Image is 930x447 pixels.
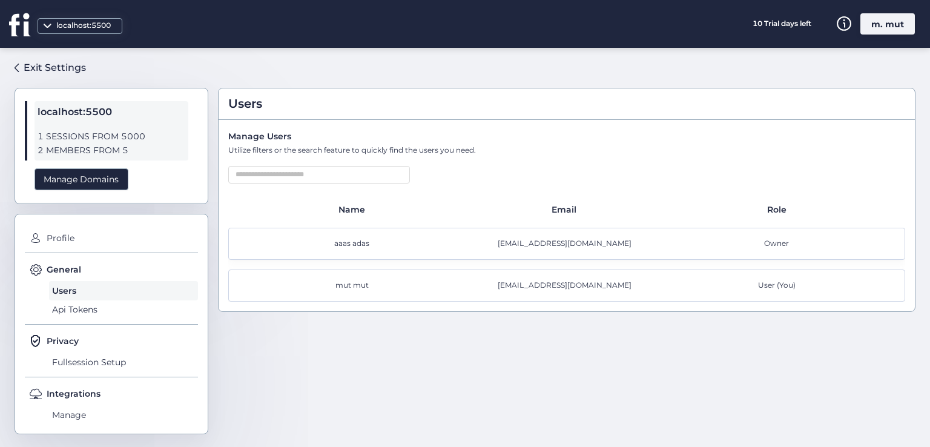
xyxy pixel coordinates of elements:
div: Manage Domains [35,168,128,191]
div: mut mut [248,280,461,291]
a: Exit Settings [15,58,86,78]
div: [EMAIL_ADDRESS][DOMAIN_NAME] [461,238,673,250]
div: aaas adas [248,238,461,250]
div: Email [460,203,673,216]
div: Name [248,203,460,216]
span: Profile [44,229,198,248]
span: 2 MEMBERS FROM 5 [38,144,185,157]
span: Fullsession Setup [49,353,198,372]
span: Owner [764,238,789,250]
div: m. mut [860,13,915,35]
div: [EMAIL_ADDRESS][DOMAIN_NAME] [461,280,673,291]
span: Users [49,281,198,300]
div: Role [673,203,886,216]
span: General [47,263,81,276]
span: Privacy [47,334,79,348]
span: Users [228,94,262,113]
div: Exit Settings [24,60,86,75]
span: Api Tokens [49,300,198,320]
div: 10 Trial days left [736,13,827,35]
span: 1 SESSIONS FROM 5000 [38,130,185,144]
div: Utilize filters or the search feature to quickly find the users you need. [228,145,905,156]
span: Manage [49,405,198,425]
div: Manage Users [228,130,905,143]
span: Integrations [47,387,101,400]
div: localhost:5500 [53,20,114,31]
span: User (You) [758,280,796,291]
span: localhost:5500 [38,104,185,120]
